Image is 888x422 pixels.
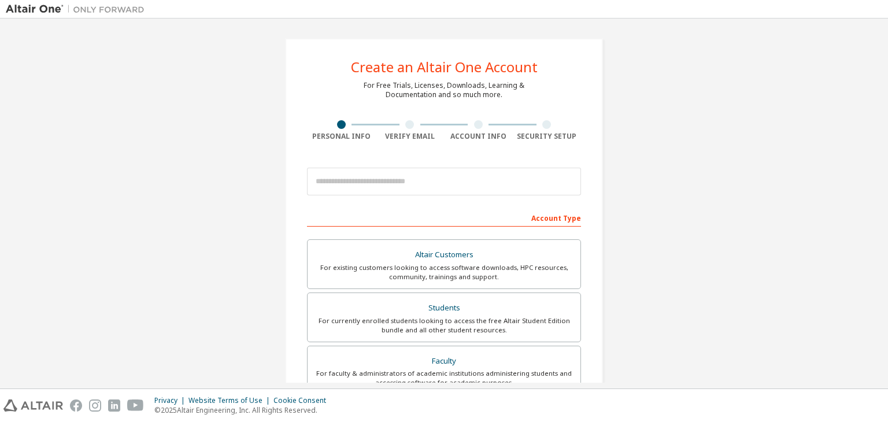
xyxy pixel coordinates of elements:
div: Privacy [154,396,188,405]
div: For currently enrolled students looking to access the free Altair Student Edition bundle and all ... [314,316,573,335]
div: Cookie Consent [273,396,333,405]
div: For Free Trials, Licenses, Downloads, Learning & Documentation and so much more. [364,81,524,99]
img: youtube.svg [127,399,144,412]
p: © 2025 Altair Engineering, Inc. All Rights Reserved. [154,405,333,415]
img: altair_logo.svg [3,399,63,412]
div: Students [314,300,573,316]
div: Faculty [314,353,573,369]
div: Website Terms of Use [188,396,273,405]
div: Personal Info [307,132,376,141]
div: Account Type [307,208,581,227]
div: For faculty & administrators of academic institutions administering students and accessing softwa... [314,369,573,387]
img: instagram.svg [89,399,101,412]
div: Security Setup [513,132,582,141]
img: facebook.svg [70,399,82,412]
div: Create an Altair One Account [351,60,538,74]
div: Account Info [444,132,513,141]
div: Verify Email [376,132,445,141]
img: Altair One [6,3,150,15]
img: linkedin.svg [108,399,120,412]
div: For existing customers looking to access software downloads, HPC resources, community, trainings ... [314,263,573,282]
div: Altair Customers [314,247,573,263]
